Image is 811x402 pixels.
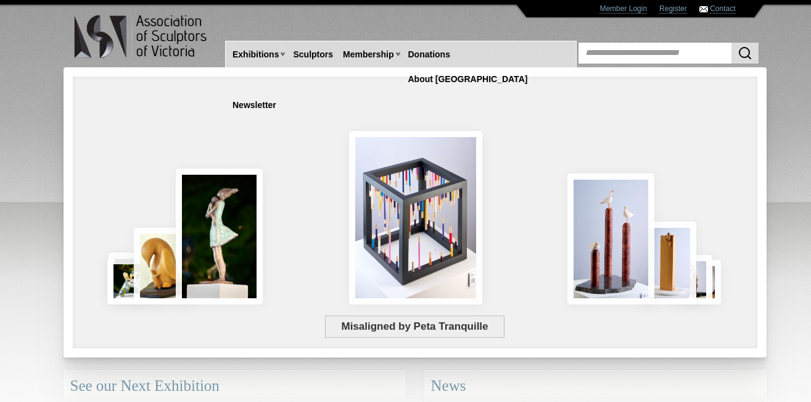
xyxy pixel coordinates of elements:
a: Contact [710,4,735,14]
a: Register [659,4,687,14]
img: Little Frog. Big Climb [640,222,696,304]
a: Newsletter [228,94,281,117]
span: Misaligned by Peta Tranquille [325,316,504,338]
img: logo.png [73,12,209,61]
a: Donations [403,43,455,66]
a: Membership [338,43,398,66]
a: Exhibitions [228,43,284,66]
img: Rising Tides [567,174,654,304]
a: About [GEOGRAPHIC_DATA] [403,68,533,91]
a: Sculptors [288,43,338,66]
img: Misaligned [349,131,482,304]
a: Member Login [599,4,647,14]
img: Search [738,46,752,61]
img: Contact ASV [699,6,708,12]
img: Connection [176,169,263,304]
